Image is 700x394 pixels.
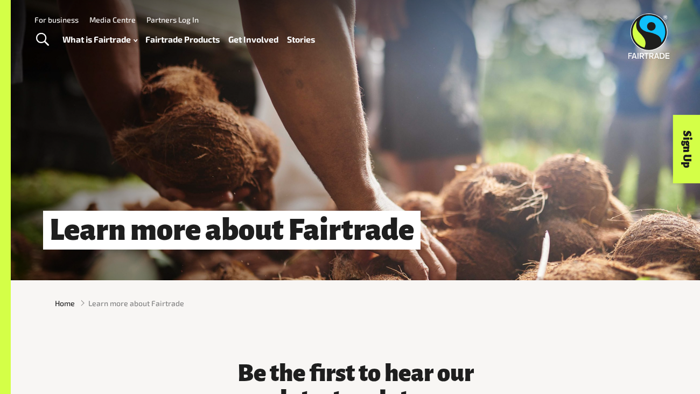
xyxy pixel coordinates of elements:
a: Fairtrade Products [145,32,220,47]
a: Partners Log In [146,15,199,24]
a: Stories [287,32,315,47]
span: Learn more about Fairtrade [88,298,184,309]
a: What is Fairtrade [62,32,137,47]
a: For business [34,15,79,24]
a: Toggle Search [29,26,55,53]
h1: Learn more about Fairtrade [43,211,421,250]
a: Home [55,298,75,309]
img: Fairtrade Australia New Zealand logo [628,13,670,59]
a: Get Involved [228,32,278,47]
a: Media Centre [89,15,136,24]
